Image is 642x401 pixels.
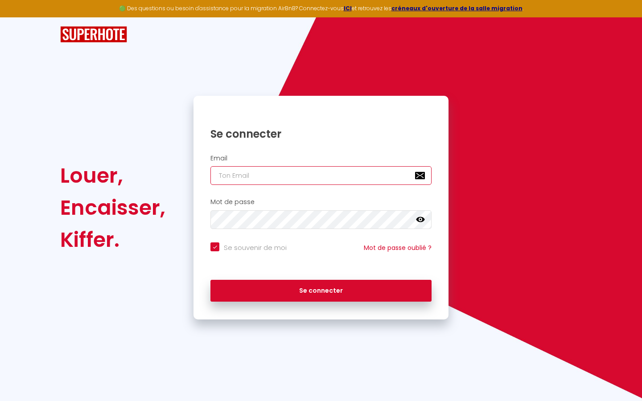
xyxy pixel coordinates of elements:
[60,224,165,256] div: Kiffer.
[210,198,432,206] h2: Mot de passe
[210,280,432,302] button: Se connecter
[7,4,34,30] button: Ouvrir le widget de chat LiveChat
[210,155,432,162] h2: Email
[210,166,432,185] input: Ton Email
[364,243,432,252] a: Mot de passe oublié ?
[60,26,127,43] img: SuperHote logo
[210,127,432,141] h1: Se connecter
[391,4,523,12] a: créneaux d'ouverture de la salle migration
[60,192,165,224] div: Encaisser,
[344,4,352,12] a: ICI
[60,160,165,192] div: Louer,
